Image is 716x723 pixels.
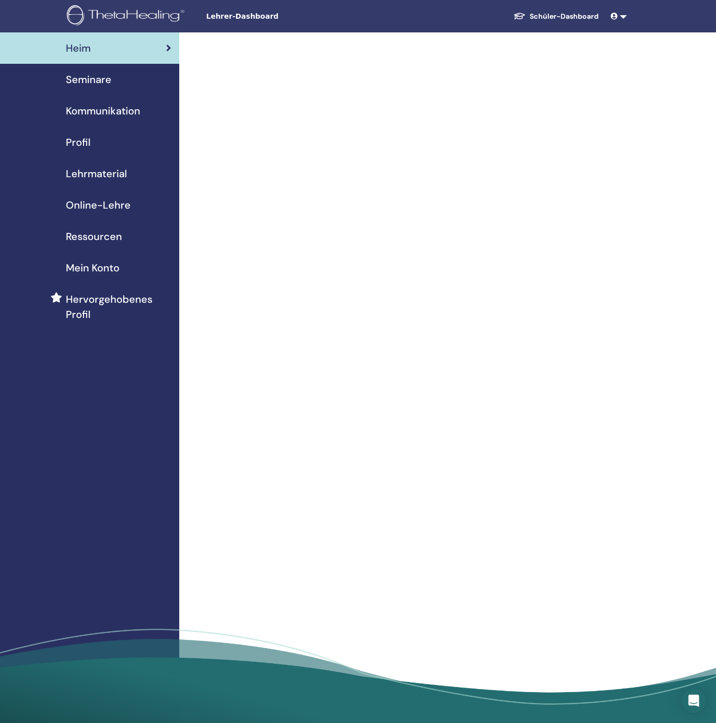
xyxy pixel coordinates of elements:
[66,103,140,118] span: Kommunikation
[66,41,91,56] span: Heim
[66,197,131,213] span: Online-Lehre
[682,689,706,713] div: Open Intercom Messenger
[66,166,127,181] span: Lehrmaterial
[66,260,120,275] span: Mein Konto
[513,12,526,20] img: graduation-cap-white.svg
[505,7,607,26] a: Schüler-Dashboard
[66,229,122,244] span: Ressourcen
[66,135,91,150] span: Profil
[206,11,358,22] span: Lehrer-Dashboard
[67,5,188,28] img: logo.png
[66,72,111,87] span: Seminare
[66,292,171,322] span: Hervorgehobenes Profil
